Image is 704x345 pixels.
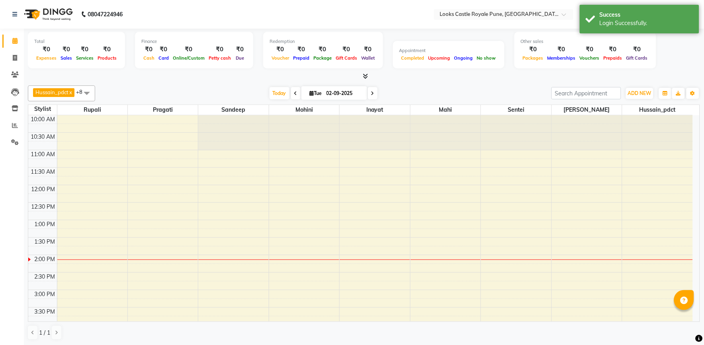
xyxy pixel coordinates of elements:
span: No show [475,55,498,61]
span: Card [156,55,171,61]
div: 2:30 PM [33,273,57,281]
div: Appointment [399,47,498,54]
div: ₹0 [96,45,119,54]
span: Sentei [481,105,551,115]
div: 11:30 AM [29,168,57,176]
div: 3:00 PM [33,290,57,298]
div: Redemption [270,38,377,45]
div: ₹0 [578,45,602,54]
div: Total [34,38,119,45]
div: Login Successfully. [600,19,693,27]
div: ₹0 [233,45,247,54]
div: ₹0 [624,45,650,54]
div: ₹0 [334,45,359,54]
span: Inayat [340,105,410,115]
span: Ongoing [452,55,475,61]
span: 1 / 1 [39,329,50,337]
span: ADD NEW [628,90,651,96]
div: 2:00 PM [33,255,57,264]
span: Hussain_pdct [35,89,68,95]
div: 10:30 AM [29,133,57,141]
div: 1:00 PM [33,220,57,229]
span: Vouchers [578,55,602,61]
span: Completed [399,55,426,61]
span: Hussain_pdct [622,105,693,115]
div: 3:30 PM [33,308,57,316]
span: Prepaid [291,55,311,61]
span: Expenses [34,55,59,61]
div: ₹0 [521,45,546,54]
span: Online/Custom [171,55,207,61]
input: 2025-09-02 [324,87,364,99]
div: ₹0 [291,45,311,54]
span: Tue [308,90,324,96]
div: 1:30 PM [33,238,57,246]
div: ₹0 [34,45,59,54]
div: 10:00 AM [29,115,57,124]
button: ADD NEW [626,88,653,99]
span: Due [234,55,246,61]
div: ₹0 [59,45,74,54]
div: ₹0 [207,45,233,54]
span: Today [270,87,289,99]
span: Cash [141,55,156,61]
span: Rupali [57,105,127,115]
div: ₹0 [546,45,578,54]
span: Mahi [411,105,481,115]
div: ₹0 [171,45,207,54]
span: Gift Cards [334,55,359,61]
span: Sales [59,55,74,61]
div: ₹0 [156,45,171,54]
span: [PERSON_NAME] [552,105,622,115]
div: 12:30 PM [30,203,57,211]
div: ₹0 [141,45,156,54]
input: Search Appointment [551,87,621,99]
img: logo [20,3,75,25]
div: Other sales [521,38,650,45]
div: Finance [141,38,247,45]
a: x [68,89,72,95]
div: ₹0 [270,45,291,54]
span: Petty cash [207,55,233,61]
span: Pragati [128,105,198,115]
span: Services [74,55,96,61]
span: Wallet [359,55,377,61]
span: +8 [76,89,88,95]
span: Package [311,55,334,61]
div: ₹0 [359,45,377,54]
b: 08047224946 [88,3,123,25]
div: Stylist [28,105,57,113]
span: Sandeep [198,105,268,115]
span: Packages [521,55,546,61]
div: ₹0 [311,45,334,54]
div: ₹0 [602,45,624,54]
div: Success [600,11,693,19]
div: 12:00 PM [30,185,57,194]
span: Memberships [546,55,578,61]
div: ₹0 [74,45,96,54]
span: Prepaids [602,55,624,61]
div: 11:00 AM [29,150,57,159]
span: Voucher [270,55,291,61]
span: Products [96,55,119,61]
span: Gift Cards [624,55,650,61]
span: Mohini [269,105,339,115]
span: Upcoming [426,55,452,61]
